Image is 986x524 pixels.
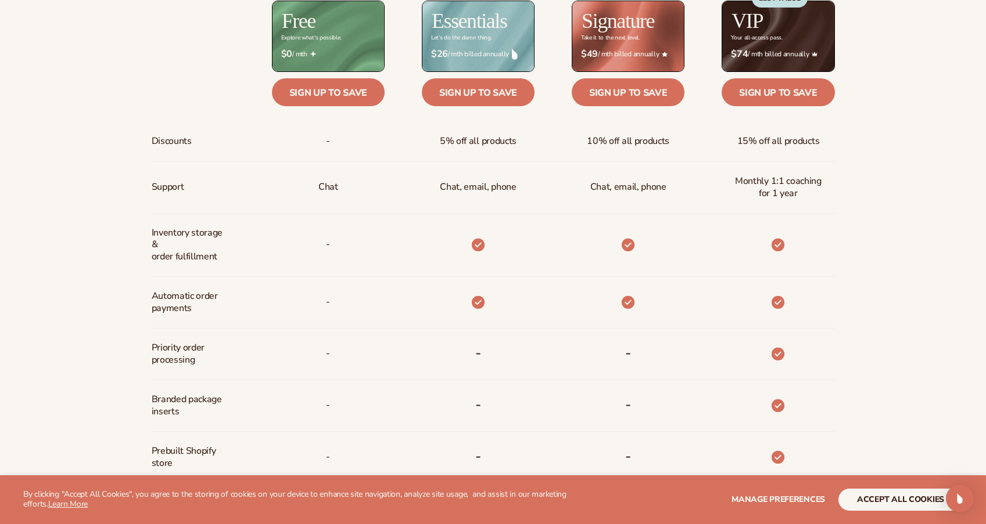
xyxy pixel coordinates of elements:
[475,395,481,414] b: -
[625,395,631,414] b: -
[812,51,818,57] img: Crown_2d87c031-1b5a-4345-8312-a4356ddcde98.png
[272,78,385,106] a: Sign up to save
[48,498,88,509] a: Learn More
[731,49,825,60] span: / mth billed annually
[475,447,481,465] b: -
[281,49,292,60] strong: $0
[422,78,535,106] a: Sign up to save
[152,337,229,371] span: Priority order processing
[431,49,448,60] strong: $26
[572,1,684,71] img: Signature_BG_eeb718c8-65ac-49e3-a4e5-327c6aa73146.jpg
[572,78,684,106] a: Sign up to save
[326,343,330,364] span: -
[281,35,341,41] div: Explore what's possible.
[152,222,229,268] span: Inventory storage & order fulfillment
[581,49,598,60] strong: $49
[731,35,782,41] div: Your all-access pass.
[512,49,518,59] img: drop.png
[731,49,748,60] strong: $74
[625,447,631,465] b: -
[152,389,229,422] span: Branded package inserts
[581,49,675,60] span: / mth billed annually
[732,494,825,505] span: Manage preferences
[152,131,192,152] span: Discounts
[431,49,525,60] span: / mth billed annually
[326,234,330,255] p: -
[326,446,330,468] span: -
[440,131,517,152] span: 5% off all products
[281,49,375,60] span: / mth
[23,490,579,509] p: By clicking "Accept All Cookies", you agree to the storing of cookies on your device to enhance s...
[326,291,330,313] span: -
[282,10,315,31] h2: Free
[732,489,825,511] button: Manage preferences
[152,440,229,474] span: Prebuilt Shopify store
[422,1,534,71] img: Essentials_BG_9050f826-5aa9-47d9-a362-757b82c62641.jpg
[431,35,492,41] div: Let’s do the damn thing.
[590,176,666,198] span: Chat, email, phone
[581,35,640,41] div: Take it to the next level.
[326,131,330,152] span: -
[722,1,834,71] img: VIP_BG_199964bd-3653-43bc-8a67-789d2d7717b9.jpg
[946,485,974,512] div: Open Intercom Messenger
[737,131,820,152] span: 15% off all products
[318,176,338,198] p: Chat
[582,10,654,31] h2: Signature
[731,171,825,204] span: Monthly 1:1 coaching for 1 year
[662,52,668,57] img: Star_6.png
[326,395,330,416] span: -
[310,51,316,57] img: Free_Icon_bb6e7c7e-73f8-44bd-8ed0-223ea0fc522e.png
[475,344,481,362] b: -
[440,176,516,198] p: Chat, email, phone
[732,10,763,31] h2: VIP
[152,286,229,319] span: Automatic order payments
[625,344,631,362] b: -
[152,176,184,198] span: Support
[587,131,669,152] span: 10% off all products
[273,1,384,71] img: free_bg.png
[432,10,507,31] h2: Essentials
[722,78,834,106] a: Sign up to save
[838,489,963,511] button: accept all cookies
